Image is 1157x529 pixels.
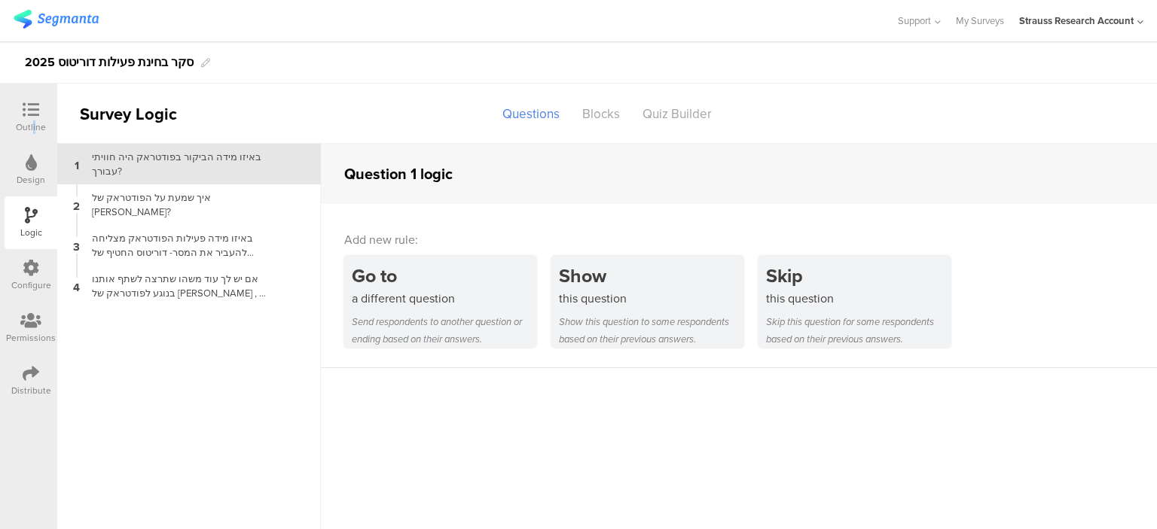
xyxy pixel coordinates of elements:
[83,190,271,219] div: איך שמעת על הפודטראק של [PERSON_NAME]?
[352,262,536,290] div: Go to
[559,313,743,348] div: Show this question to some respondents based on their previous answers.
[83,272,271,300] div: אם יש לך עוד משהו שתרצה לשתף אותנו בנוגע לפודטראק של [PERSON_NAME] , זה המקום לכתוב אותו, מה אהבת...
[73,237,80,254] span: 3
[6,331,56,345] div: Permissions
[1019,14,1134,28] div: Strauss Research Account
[559,290,743,307] div: this question
[344,163,453,185] div: Question 1 logic
[73,196,80,213] span: 2
[352,290,536,307] div: a different question
[57,102,230,126] div: Survey Logic
[73,278,80,294] span: 4
[20,226,42,239] div: Logic
[766,262,951,290] div: Skip
[16,120,46,134] div: Outline
[631,101,723,127] div: Quiz Builder
[898,14,931,28] span: Support
[766,290,951,307] div: this question
[344,231,1135,248] div: Add new rule:
[83,231,271,260] div: באיזו מידה פעילות הפודטראק מצליחה להעביר את המסר- דוריטוס החטיף של הלילה
[491,101,571,127] div: Questions
[75,156,79,172] span: 1
[352,313,536,348] div: Send respondents to another question or ending based on their answers.
[25,50,194,74] div: 2025 סקר בחינת פעילות דוריטוס
[17,173,45,187] div: Design
[571,101,631,127] div: Blocks
[11,384,51,397] div: Distribute
[559,262,743,290] div: Show
[83,150,271,178] div: באיזו מידה הביקור בפודטראק היה חוויתי עבורך?
[11,278,51,292] div: Configure
[14,10,99,29] img: segmanta logo
[766,313,951,348] div: Skip this question for some respondents based on their previous answers.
